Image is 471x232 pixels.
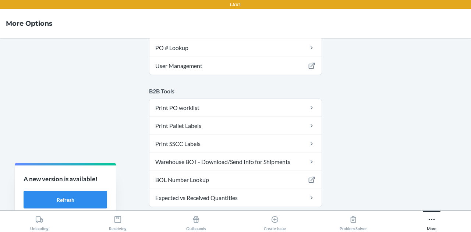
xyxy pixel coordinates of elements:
[157,211,235,231] button: Outbounds
[149,39,322,57] a: PO # Lookup
[427,213,436,231] div: More
[186,213,206,231] div: Outbounds
[235,211,314,231] button: Create Issue
[230,1,241,8] p: LAX1
[149,189,322,207] a: Expected vs Received Quantities
[24,191,107,208] button: Refresh
[149,99,322,117] a: Print PO worklist
[149,171,322,189] a: BOL Number Lookup
[314,211,392,231] button: Problem Solver
[149,153,322,171] a: Warehouse BOT - Download/Send Info for Shipments
[109,213,127,231] div: Receiving
[149,117,322,135] a: Print Pallet Labels
[6,19,53,28] h4: More Options
[264,213,286,231] div: Create Issue
[149,135,322,153] a: Print SSCC Labels
[30,213,49,231] div: Unloading
[340,213,367,231] div: Problem Solver
[149,87,322,96] p: B2B Tools
[149,57,322,75] a: User Management
[393,211,471,231] button: More
[24,174,107,184] p: A new version is available!
[78,211,157,231] button: Receiving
